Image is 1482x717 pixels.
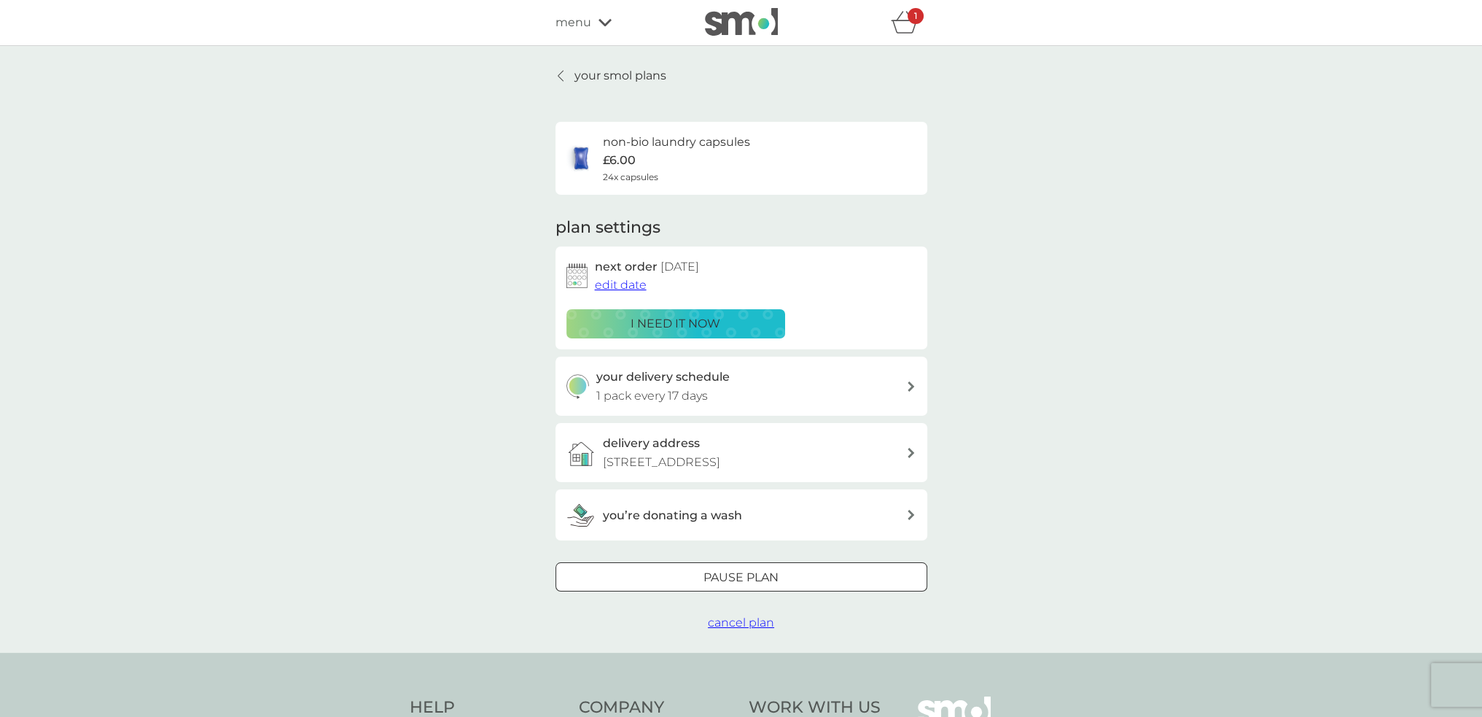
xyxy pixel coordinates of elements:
[603,453,720,472] p: [STREET_ADDRESS]
[708,616,774,629] span: cancel plan
[705,8,778,36] img: smol
[603,170,658,184] span: 24x capsules
[566,144,596,173] img: non-bio laundry capsules
[603,434,700,453] h3: delivery address
[596,368,730,387] h3: your delivery schedule
[708,613,774,632] button: cancel plan
[660,260,699,274] span: [DATE]
[566,309,785,338] button: i need it now
[631,314,720,333] p: i need it now
[555,423,927,482] a: delivery address[STREET_ADDRESS]
[555,217,660,239] h2: plan settings
[595,257,699,276] h2: next order
[603,151,636,170] p: £6.00
[574,66,666,85] p: your smol plans
[595,276,647,295] button: edit date
[555,489,927,540] button: you’re donating a wash
[555,357,927,416] button: your delivery schedule1 pack every 17 days
[603,506,742,525] h3: you’re donating a wash
[891,8,927,37] div: basket
[555,562,927,592] button: Pause plan
[555,13,591,32] span: menu
[703,568,779,587] p: Pause plan
[595,278,647,292] span: edit date
[603,133,750,152] h6: non-bio laundry capsules
[555,66,666,85] a: your smol plans
[596,387,708,406] p: 1 pack every 17 days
